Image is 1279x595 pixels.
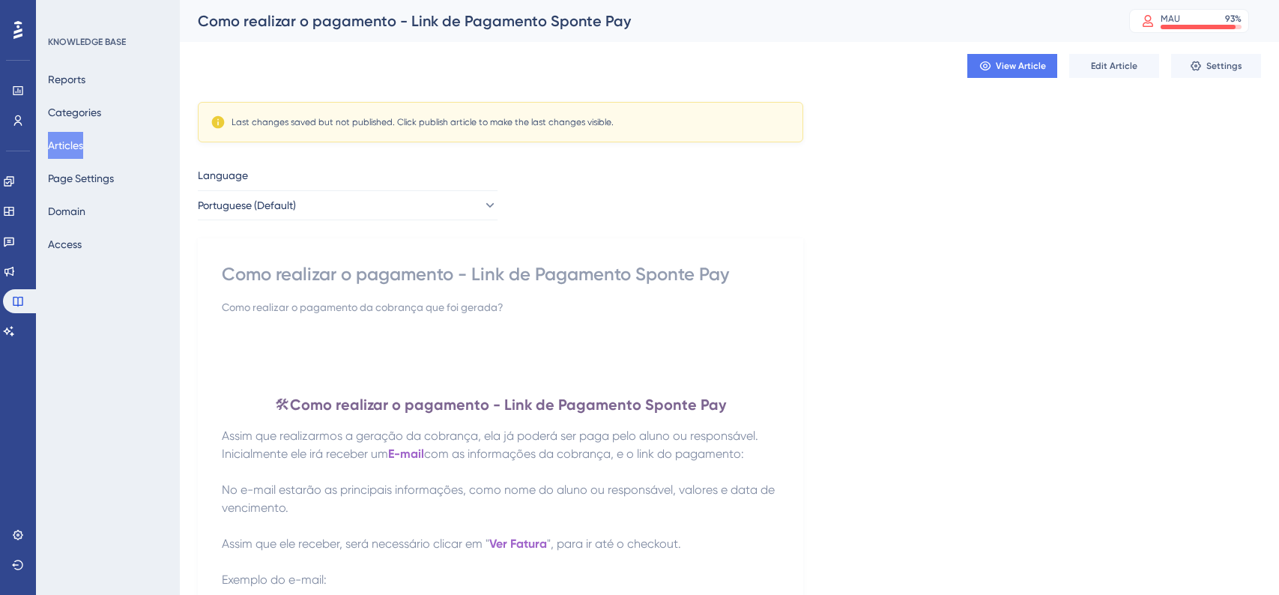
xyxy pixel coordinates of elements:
div: Como realizar o pagamento - Link de Pagamento Sponte Pay [198,10,1092,31]
span: Portuguese (Default) [198,196,296,214]
span: ", para ir até o checkout. [547,537,681,551]
button: Categories [48,99,101,126]
span: Language [198,166,248,184]
span: Exemplo do e-mail: [222,573,327,587]
div: Last changes saved but not published. Click publish article to make the last changes visible. [232,116,614,128]
button: Settings [1171,54,1261,78]
span: Assim que ele receber, será necessário clicar em " [222,537,489,551]
span: Assim que realizarmos a geração da cobrança, ela já poderá ser paga pelo aluno ou responsável. [222,429,758,443]
span: Inicialmente ele irá receber um [222,447,388,461]
button: Reports [48,66,85,93]
button: Articles [48,132,83,159]
span: Edit Article [1091,60,1137,72]
span: View Article [996,60,1046,72]
div: Como realizar o pagamento - Link de Pagamento Sponte Pay [222,262,779,286]
span: No e-mail estarão as principais informações, como nome do aluno ou responsável, valores e data de... [222,483,778,515]
div: MAU [1161,13,1180,25]
button: Page Settings [48,165,114,192]
strong: Ver Fatura [489,537,547,551]
button: View Article [967,54,1057,78]
button: Portuguese (Default) [198,190,498,220]
button: Edit Article [1069,54,1159,78]
button: Domain [48,198,85,225]
button: Access [48,231,82,258]
span: Settings [1206,60,1242,72]
span: com as informações da cobrança, e o link do pagamento: [424,447,744,461]
strong: E-mail [388,447,424,461]
div: Como realizar o pagamento da cobrança que foi gerada? [222,298,779,316]
strong: Como realizar o pagamento - Link de Pagamento Sponte Pay [290,396,726,414]
span: 🛠 [275,396,290,414]
div: KNOWLEDGE BASE [48,36,126,48]
div: 93 % [1225,13,1242,25]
